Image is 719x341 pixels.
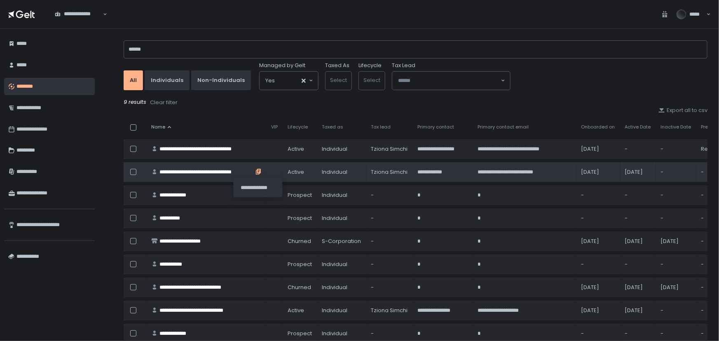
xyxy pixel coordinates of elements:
[151,124,165,130] span: Name
[661,215,691,222] div: -
[398,77,500,85] input: Search for option
[661,307,691,314] div: -
[358,62,382,69] label: Lifecycle
[124,70,143,90] button: All
[661,238,691,245] div: [DATE]
[581,145,615,153] div: [DATE]
[288,261,312,268] span: prospect
[371,124,391,130] span: Tax lead
[265,77,275,85] span: Yes
[625,192,651,199] div: -
[371,261,408,268] div: -
[661,168,691,176] div: -
[124,98,707,107] div: 9 results
[581,330,615,337] div: -
[625,261,651,268] div: -
[478,124,529,130] span: Primary contact email
[260,72,318,90] div: Search for option
[322,124,344,130] span: Taxed as
[625,307,651,314] div: [DATE]
[581,168,615,176] div: [DATE]
[371,215,408,222] div: -
[145,70,190,90] button: Individuals
[288,192,312,199] span: prospect
[288,168,304,176] span: active
[581,261,615,268] div: -
[322,168,361,176] div: Individual
[625,284,651,291] div: [DATE]
[418,124,454,130] span: Primary contact
[581,307,615,314] div: [DATE]
[151,77,183,84] div: Individuals
[288,124,308,130] span: Lifecycle
[371,307,408,314] div: Tziona Simchi
[55,18,102,26] input: Search for option
[625,145,651,153] div: -
[288,330,312,337] span: prospect
[581,238,615,245] div: [DATE]
[272,124,278,130] span: VIP
[661,261,691,268] div: -
[130,77,137,84] div: All
[661,145,691,153] div: -
[325,62,349,69] label: Taxed As
[322,307,361,314] div: Individual
[322,330,361,337] div: Individual
[275,77,301,85] input: Search for option
[661,124,691,130] span: Inactive Date
[322,261,361,268] div: Individual
[661,284,691,291] div: [DATE]
[661,192,691,199] div: -
[322,192,361,199] div: Individual
[371,145,408,153] div: Tziona Simchi
[581,284,615,291] div: [DATE]
[371,330,408,337] div: -
[191,70,251,90] button: Non-Individuals
[625,330,651,337] div: -
[625,168,651,176] div: [DATE]
[322,145,361,153] div: Individual
[322,284,361,291] div: Individual
[661,330,691,337] div: -
[288,284,311,291] span: churned
[581,124,615,130] span: Onboarded on
[392,72,510,90] div: Search for option
[302,79,306,83] button: Clear Selected
[371,192,408,199] div: -
[150,98,178,107] button: Clear filter
[259,62,305,69] span: Managed by Gelt
[322,238,361,245] div: S-Corporation
[150,99,178,106] div: Clear filter
[581,192,615,199] div: -
[392,62,415,69] span: Tax Lead
[49,6,107,23] div: Search for option
[625,238,651,245] div: [DATE]
[330,76,347,84] span: Select
[371,284,408,291] div: -
[658,107,707,114] button: Export all to csv
[288,215,312,222] span: prospect
[625,215,651,222] div: -
[197,77,245,84] div: Non-Individuals
[581,215,615,222] div: -
[371,168,408,176] div: Tziona Simchi
[371,238,408,245] div: -
[288,145,304,153] span: active
[363,76,380,84] span: Select
[288,238,311,245] span: churned
[288,307,304,314] span: active
[625,124,651,130] span: Active Date
[322,215,361,222] div: Individual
